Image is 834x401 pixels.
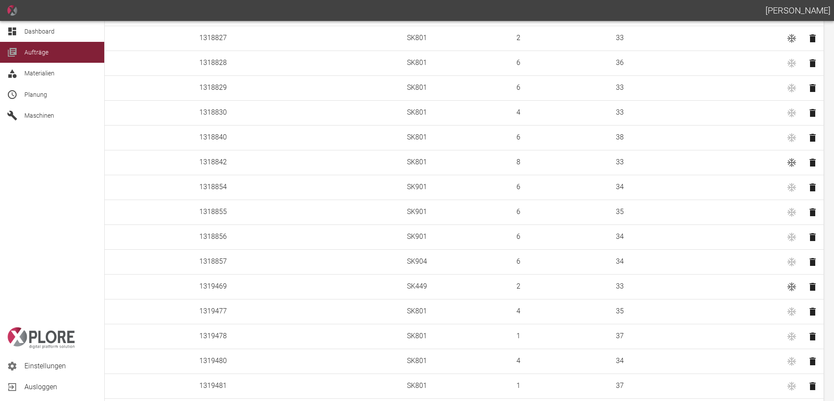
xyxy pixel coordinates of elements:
[192,125,297,150] td: 1318840
[609,249,777,274] td: 34
[804,200,821,224] button: Auftrag entfernen
[192,26,297,51] td: 1318827
[804,275,821,299] button: Auftrag entfernen
[779,150,804,175] button: Auftragsfixierung entfernen
[400,274,509,299] td: SK449
[7,327,75,349] img: logo
[609,200,777,224] td: 35
[400,125,509,150] td: SK801
[804,349,821,374] button: Auftrag entfernen
[192,150,297,175] td: 1318842
[509,349,609,374] td: 4
[400,26,509,51] td: SK801
[400,374,509,398] td: SK801
[24,28,55,35] span: Dashboard
[400,75,509,100] td: SK801
[509,299,609,324] td: 4
[400,100,509,125] td: SK801
[400,51,509,75] td: SK801
[804,150,821,175] button: Auftrag entfernen
[804,324,821,349] button: Auftrag entfernen
[24,112,54,119] span: Maschinen
[804,225,821,249] button: Auftrag entfernen
[609,349,777,374] td: 34
[400,349,509,374] td: SK801
[609,75,777,100] td: 33
[804,51,821,75] button: Auftrag entfernen
[509,249,609,274] td: 6
[400,224,509,249] td: SK901
[609,100,777,125] td: 33
[509,150,609,175] td: 8
[400,299,509,324] td: SK801
[509,175,609,200] td: 6
[609,26,777,51] td: 33
[400,175,509,200] td: SK901
[509,224,609,249] td: 6
[804,126,821,150] button: Auftrag entfernen
[24,49,48,56] span: Aufträge
[400,249,509,274] td: SK904
[509,200,609,224] td: 6
[509,51,609,75] td: 6
[804,101,821,125] button: Auftrag entfernen
[24,91,47,98] span: Planung
[509,374,609,398] td: 1
[609,274,777,299] td: 33
[609,175,777,200] td: 34
[192,324,297,349] td: 1319478
[400,200,509,224] td: SK901
[192,374,297,398] td: 1319481
[509,324,609,349] td: 1
[24,70,55,77] span: Materialien
[24,382,97,392] span: Ausloggen
[779,26,804,51] button: Auftragsfixierung entfernen
[609,324,777,349] td: 37
[766,3,831,17] h1: [PERSON_NAME]
[400,150,509,175] td: SK801
[804,299,821,324] button: Auftrag entfernen
[192,51,297,75] td: 1318828
[804,76,821,100] button: Auftrag entfernen
[609,150,777,175] td: 33
[192,100,297,125] td: 1318830
[804,374,821,398] button: Auftrag entfernen
[609,125,777,150] td: 38
[609,224,777,249] td: 34
[192,200,297,224] td: 1318855
[7,5,17,16] img: icon
[509,75,609,100] td: 6
[609,374,777,398] td: 37
[400,324,509,349] td: SK801
[509,125,609,150] td: 6
[509,26,609,51] td: 2
[192,75,297,100] td: 1318829
[192,299,297,324] td: 1319477
[804,250,821,274] button: Auftrag entfernen
[192,249,297,274] td: 1318857
[779,275,804,299] button: Auftragsfixierung entfernen
[509,100,609,125] td: 4
[509,274,609,299] td: 2
[192,274,297,299] td: 1319469
[192,175,297,200] td: 1318854
[804,175,821,200] button: Auftrag entfernen
[804,26,821,51] button: Auftrag entfernen
[192,224,297,249] td: 1318856
[609,51,777,75] td: 36
[609,299,777,324] td: 35
[24,361,97,371] span: Einstellungen
[192,349,297,374] td: 1319480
